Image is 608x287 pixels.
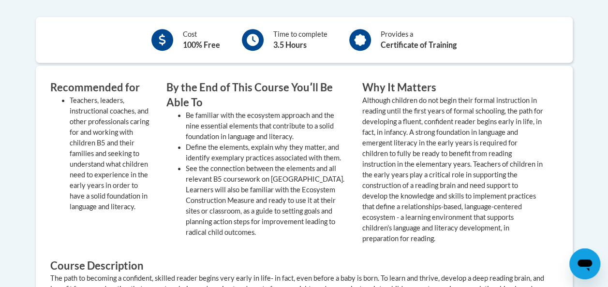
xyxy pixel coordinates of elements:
h3: Course Description [50,258,558,273]
h3: By the End of This Course Youʹll Be Able To [166,80,348,110]
li: See the connection between the elements and all relevant B5 coursework on [GEOGRAPHIC_DATA]. Lear... [186,163,348,238]
b: 100% Free [183,40,220,49]
div: Provides a [381,29,457,51]
b: Certificate of Training [381,40,457,49]
h3: Why It Matters [362,80,544,95]
value: Although children do not begin their formal instruction in reading until the first years of forma... [362,96,543,243]
h3: Recommended for [50,80,152,95]
b: 3.5 Hours [273,40,307,49]
li: Define the elements, explain why they matter, and identify exemplary practices associated with them. [186,142,348,163]
li: Teachers, leaders, instructional coaches, and other professionals caring for and working with chi... [70,95,152,212]
div: Cost [183,29,220,51]
div: Time to complete [273,29,327,51]
li: Be familiar with the ecosystem approach and the nine essential elements that contribute to a soli... [186,110,348,142]
iframe: Button to launch messaging window [569,248,600,279]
